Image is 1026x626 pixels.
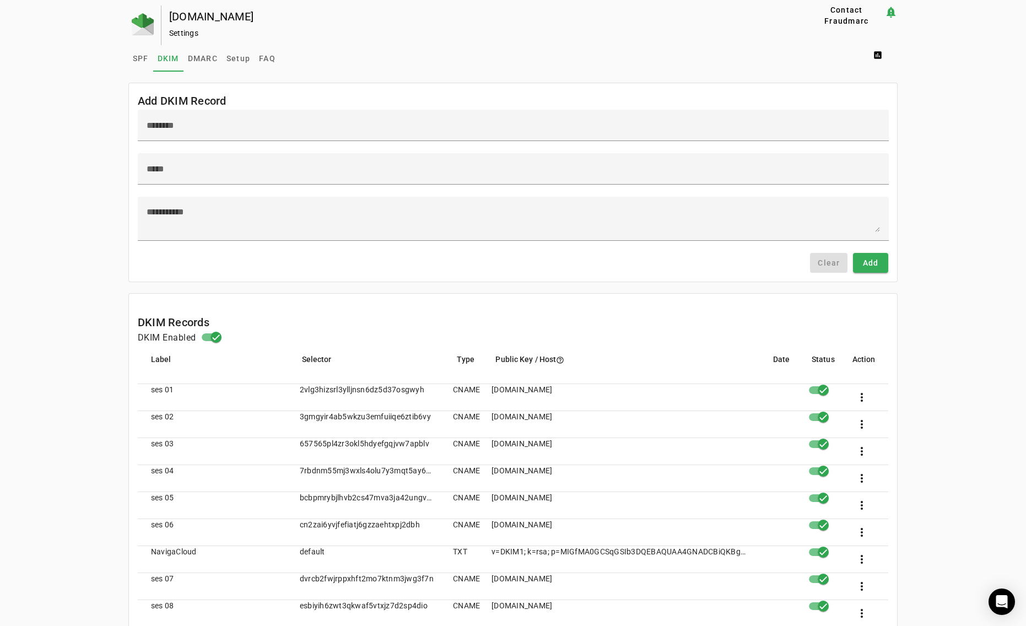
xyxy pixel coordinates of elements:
i: help_outline [556,356,564,364]
mat-header-cell: Date [764,353,803,384]
mat-header-cell: Action [844,353,889,384]
mat-cell: CNAME [444,438,483,465]
mat-cell: 2vlg3hizsrl3ylljnsn6dz5d37osgwyh [291,384,444,411]
a: SPF [128,45,153,72]
mat-cell: [DOMAIN_NAME] [483,519,756,546]
mat-cell: cn2zai6yvjfefiatj6gzzaehtxpj2dbh [291,519,444,546]
span: DKIM [158,55,179,62]
mat-card-title: Add DKIM Record [138,92,226,110]
mat-header-cell: Label [138,353,293,384]
div: Open Intercom Messenger [989,589,1015,615]
mat-cell: [DOMAIN_NAME] [483,438,756,465]
div: [DOMAIN_NAME] [169,11,774,22]
mat-cell: ses 02 [138,411,291,438]
mat-cell: CNAME [444,573,483,600]
mat-cell: dvrcb2fwjrppxhft2mo7ktnm3jwg3f7n [291,573,444,600]
mat-card-title: DKIM Records [138,314,209,331]
mat-cell: TXT [444,546,483,573]
mat-icon: notification_important [884,6,898,19]
h4: DKIM Enabled [138,331,196,344]
span: Add [863,257,879,268]
a: DKIM [153,45,183,72]
div: Settings [169,28,774,39]
mat-cell: CNAME [444,492,483,519]
mat-cell: [DOMAIN_NAME] [483,411,756,438]
mat-cell: [DOMAIN_NAME] [483,492,756,519]
span: DMARC [188,55,218,62]
mat-cell: default [291,546,444,573]
mat-cell: 657565pl4zr3okl5hdyefgqjvw7apblv [291,438,444,465]
img: Fraudmarc Logo [132,13,154,35]
span: Contact Fraudmarc [813,4,880,26]
span: Setup [226,55,250,62]
mat-cell: ses 07 [138,573,291,600]
a: DMARC [183,45,222,72]
mat-header-cell: Public Key / Host [487,353,764,384]
a: Setup [222,45,255,72]
mat-header-cell: Selector [293,353,449,384]
mat-cell: NavigaCloud [138,546,291,573]
mat-cell: bcbpmrybjlhvb2cs47mva3ja42ungvg5 [291,492,444,519]
a: FAQ [255,45,280,72]
mat-cell: [DOMAIN_NAME] [483,384,756,411]
button: Add [853,253,888,273]
mat-cell: ses 03 [138,438,291,465]
mat-header-cell: Status [803,353,844,384]
mat-cell: v=DKIM1; k=rsa; p=MIGfMA0GCSqGSIb3DQEBAQUAA4GNADCBiQKBgQCm1BXqHEIqLBmHNWjUq6Q6fPK97PD4WztFaqW0umb... [483,546,756,573]
mat-cell: CNAME [444,411,483,438]
mat-cell: ses 04 [138,465,291,492]
mat-cell: 7rbdnm55mj3wxls4olu7y3mqt5ay622m [291,465,444,492]
span: SPF [133,55,149,62]
mat-cell: ses 06 [138,519,291,546]
mat-header-cell: Type [448,353,487,384]
mat-cell: CNAME [444,384,483,411]
mat-cell: [DOMAIN_NAME] [483,573,756,600]
button: Contact Fraudmarc [808,6,884,25]
mat-cell: CNAME [444,519,483,546]
mat-cell: ses 01 [138,384,291,411]
span: FAQ [259,55,276,62]
mat-cell: ses 05 [138,492,291,519]
mat-cell: [DOMAIN_NAME] [483,465,756,492]
mat-cell: CNAME [444,465,483,492]
mat-cell: 3gmgyir4ab5wkzu3emfuiiqe6ztib6vy [291,411,444,438]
